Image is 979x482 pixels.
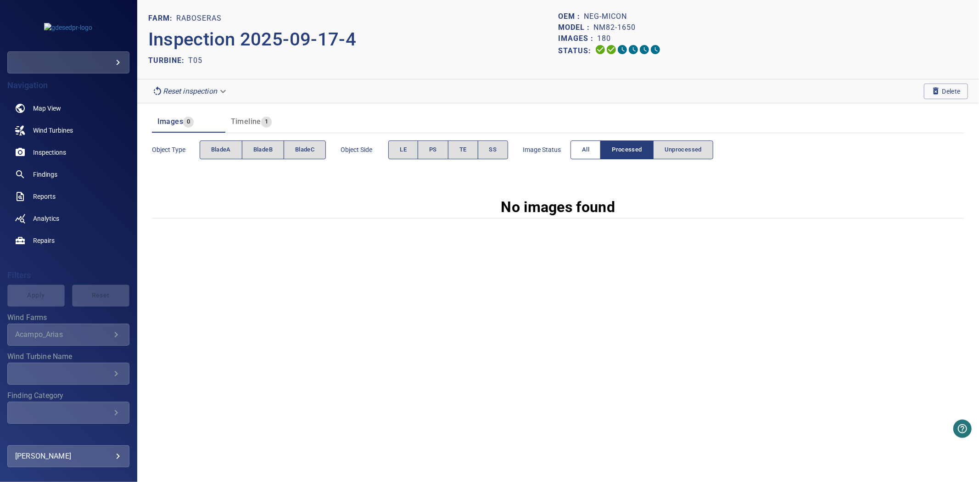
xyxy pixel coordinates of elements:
svg: Matching 0% [639,44,650,55]
a: repairs noActive [7,230,129,252]
div: [PERSON_NAME] [15,449,122,464]
span: Object Side [341,145,388,154]
span: Analytics [33,214,59,223]
span: Image Status [523,145,571,154]
svg: Selecting 0% [617,44,628,55]
span: bladeA [211,145,231,155]
span: Delete [931,86,961,96]
span: Findings [33,170,57,179]
p: NM82-1650 [593,22,636,33]
a: windturbines noActive [7,119,129,141]
span: 0 [183,117,194,127]
span: PS [429,145,437,155]
a: analytics noActive [7,207,129,230]
button: SS [478,140,509,159]
div: objectType [200,140,326,159]
span: SS [489,145,497,155]
span: Images [157,117,183,126]
svg: Uploading 100% [595,44,606,55]
span: Processed [612,145,642,155]
p: T05 [188,55,202,66]
span: Repairs [33,236,55,245]
span: bladeB [253,145,273,155]
div: gdesedpr [7,51,129,73]
div: imageStatus [571,140,713,159]
p: Status: [558,44,595,57]
a: findings noActive [7,163,129,185]
p: Model : [558,22,593,33]
label: Finding Category [7,392,129,399]
label: Wind Farms [7,314,129,321]
p: Images : [558,33,597,44]
button: PS [418,140,448,159]
a: reports noActive [7,185,129,207]
button: TE [448,140,478,159]
div: Wind Turbine Name [7,363,129,385]
span: All [582,145,589,155]
span: TE [459,145,467,155]
p: No images found [501,196,615,218]
span: LE [400,145,407,155]
span: Inspections [33,148,66,157]
div: Wind Farms [7,324,129,346]
p: NEG-Micon [584,11,627,22]
svg: Data Formatted 100% [606,44,617,55]
label: Wind Turbine Name [7,353,129,360]
svg: ML Processing 0% [628,44,639,55]
p: FARM: [148,13,176,24]
img: gdesedpr-logo [44,23,92,32]
em: Reset inspection [163,87,217,95]
p: 180 [597,33,611,44]
span: Unprocessed [665,145,702,155]
button: All [571,140,601,159]
button: bladeC [284,140,326,159]
button: Processed [600,140,653,159]
svg: Classification 0% [650,44,661,55]
span: Object type [152,145,200,154]
button: Unprocessed [653,140,713,159]
a: inspections noActive [7,141,129,163]
button: bladeB [242,140,284,159]
div: objectSide [388,140,508,159]
p: Raboseras [176,13,222,24]
p: Inspection 2025-09-17-4 [148,26,558,53]
div: Finding Category [7,402,129,424]
h4: Navigation [7,81,129,90]
button: Delete [924,84,968,99]
span: Wind Turbines [33,126,73,135]
a: map noActive [7,97,129,119]
p: TURBINE: [148,55,188,66]
div: Acampo_Arias [15,330,111,339]
span: Reports [33,192,56,201]
span: bladeC [295,145,314,155]
p: OEM : [558,11,584,22]
div: Reset inspection [148,83,232,99]
button: bladeA [200,140,242,159]
span: 1 [261,117,272,127]
span: Map View [33,104,61,113]
span: Timeline [231,117,261,126]
button: LE [388,140,418,159]
h4: Filters [7,271,129,280]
